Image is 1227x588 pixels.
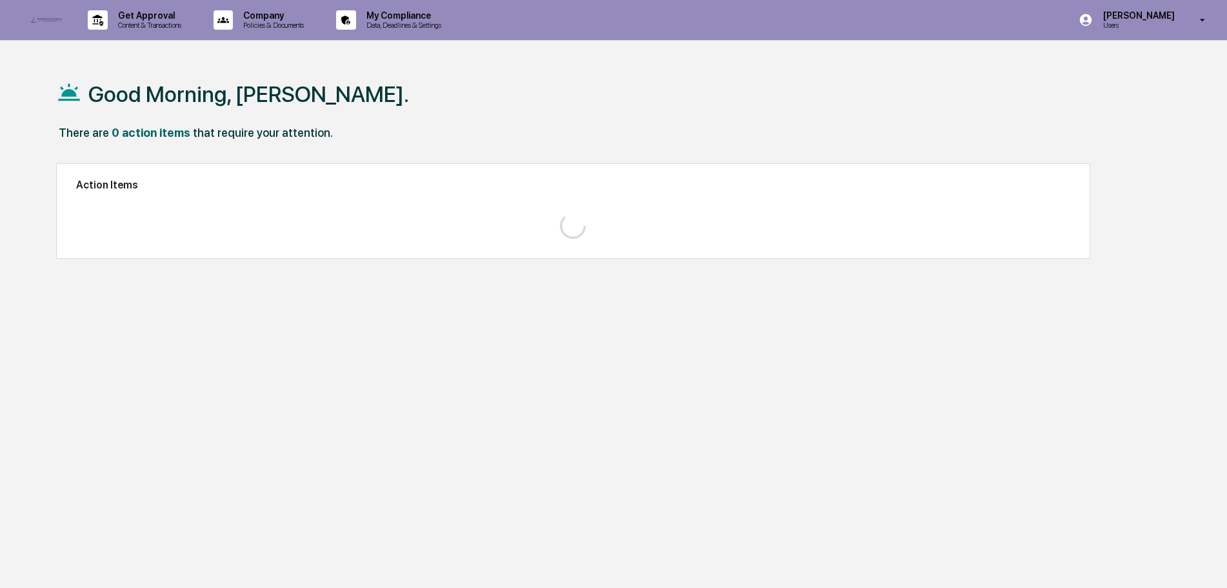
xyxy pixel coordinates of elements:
[356,10,448,21] p: My Compliance
[88,81,409,107] h1: Good Morning, [PERSON_NAME].
[233,10,310,21] p: Company
[31,17,62,23] img: logo
[76,179,1070,191] h2: Action Items
[193,126,333,139] div: that require your attention.
[112,126,190,139] div: 0 action items
[108,21,188,30] p: Content & Transactions
[1093,10,1181,21] p: [PERSON_NAME]
[59,126,109,139] div: There are
[233,21,310,30] p: Policies & Documents
[1093,21,1181,30] p: Users
[108,10,188,21] p: Get Approval
[356,21,448,30] p: Data, Deadlines & Settings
